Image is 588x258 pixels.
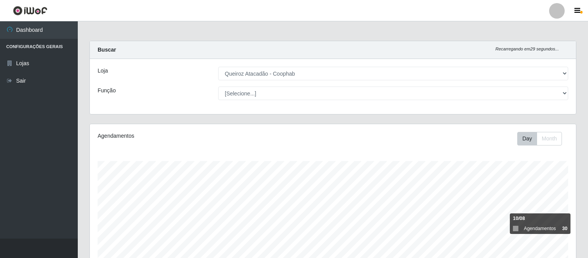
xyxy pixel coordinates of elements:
div: First group [517,132,562,145]
div: Agendamentos [98,132,287,140]
button: Month [537,132,562,145]
div: Toolbar with button groups [517,132,568,145]
img: CoreUI Logo [13,6,47,16]
i: Recarregando em 29 segundos... [495,47,559,51]
label: Loja [98,67,108,75]
button: Day [517,132,537,145]
strong: Buscar [98,47,116,53]
label: Função [98,87,116,95]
